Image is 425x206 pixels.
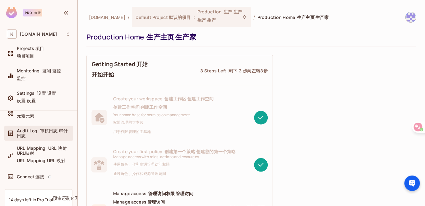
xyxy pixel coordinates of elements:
font: 生产家 [316,14,329,20]
font: 设置 [47,90,56,96]
font: 项目 [17,53,35,58]
span: Audit Log [17,128,68,138]
font: 连接 [35,174,44,179]
font: 生产 [207,17,216,23]
img: kuntu [406,12,416,22]
span: K [7,30,17,39]
span: Your home base for permission management [113,112,214,139]
font: 预审还剩14天 [53,195,79,201]
font: 项目 [35,46,44,51]
font: 监测 [42,68,51,73]
font: 监控 [17,76,25,81]
font: 使用角色、作和资源管理访问权限 [113,162,170,167]
font: 创建工作空间 [141,104,167,110]
span: Monitoring [17,68,61,83]
font: 元素元素 [17,113,35,118]
div: 14 days left in Pro Trial [9,193,109,206]
span: Create your first policy [113,149,236,154]
img: SReyMgAAAABJRU5ErkJggg== [6,7,17,18]
span: URL Mapping [17,146,68,166]
font: 生产 [233,9,242,15]
span: Elements [17,106,58,121]
font: 开始 [92,71,114,78]
span: Settings [17,91,56,106]
font: 开始 [136,60,148,68]
font: 创建工作 [113,104,167,110]
font: 设置 [37,90,46,96]
font: 用于权限管理的主基地 [113,129,214,134]
font: 项目 [25,53,34,58]
span: Default Project [136,14,191,20]
font: 权限管理的大本营 [113,120,143,125]
font: 创建工作空间 [187,96,214,102]
div: Pro [23,9,42,16]
font: 剩下 3 步 [229,68,247,73]
span: Production Home [257,14,329,20]
font: 创建工作区 [164,96,186,102]
span: Production [197,9,242,25]
font: 创建第一个策略 [164,149,195,154]
font: 空间 [131,104,167,110]
font: 默认的项目 [169,14,191,20]
font: 审计日志 [17,128,68,138]
font: 生产主页 [147,32,174,42]
font: 管理 [147,199,156,205]
font: 管理访问权限 [148,190,175,196]
div: 3 Steps Left [200,68,268,74]
span: Projects [17,46,44,61]
font: 生产 [197,17,216,23]
span: the active workspace [89,14,125,20]
font: 创建您的第一个策略 [196,149,236,154]
span: Getting Started [92,60,148,81]
span: : [193,15,195,20]
font: 生产主页 [297,14,315,20]
span: Workspace: kuntu.tech [20,32,57,37]
font: 箴 [38,11,41,15]
font: 开始 [103,71,114,78]
font: 设置 [27,98,35,103]
span: Manage access with roles, actions and resources [113,154,236,181]
li: / [253,14,255,20]
font: 生产 [224,9,232,15]
li: / [128,14,129,20]
font: URL 映射 [47,158,66,163]
font: 元素 [49,106,58,111]
font: Manage access 访问 [113,199,165,205]
font: 向左转3步 [247,68,268,73]
font: 设置 [17,98,36,103]
div: Production Home [86,32,413,42]
font: 生产家 [175,32,196,42]
font: URL映射 [17,150,34,156]
font: 每 [35,11,38,15]
font: URL 映射 [48,145,67,151]
font: 审核日志 [40,128,58,133]
font: URL Mapping [17,158,66,163]
span: Create your workspace [113,96,214,112]
font: 管理访问 [176,190,193,196]
span: Connect [17,174,53,179]
font: 通过角色、操作和资源管理访问 [113,171,236,176]
font: 监控 [52,68,61,73]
